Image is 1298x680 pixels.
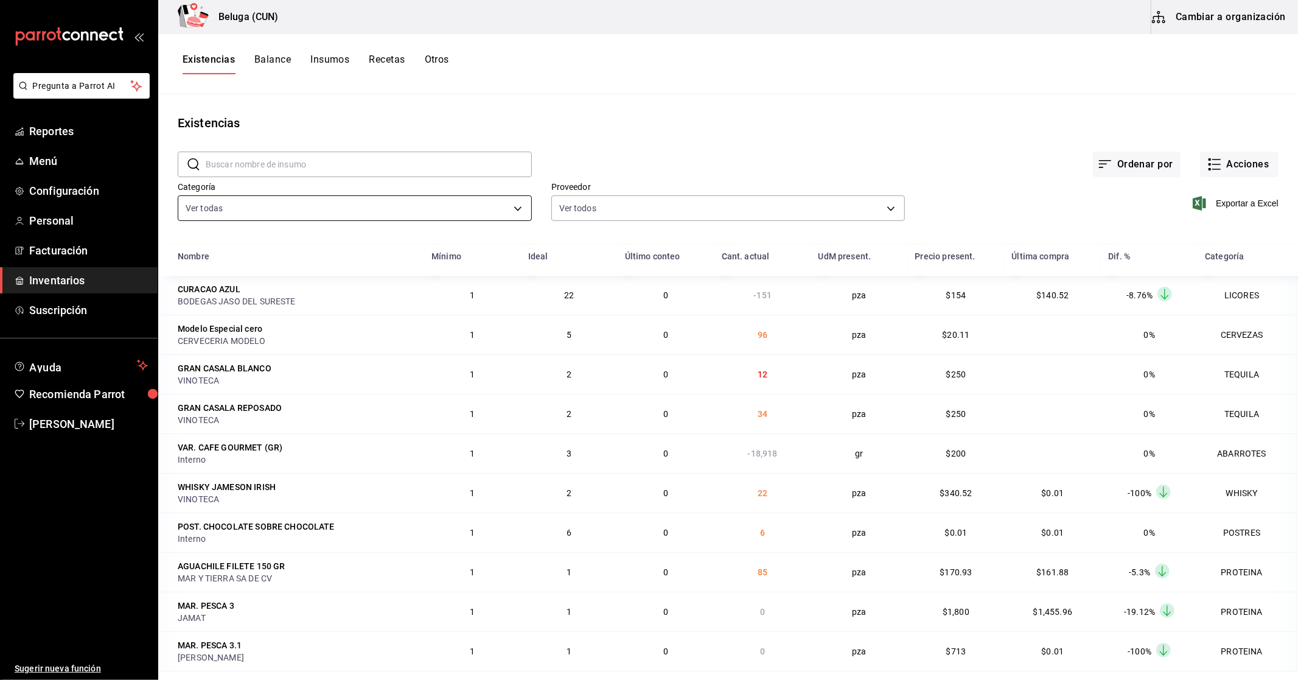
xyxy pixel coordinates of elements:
span: 1 [470,370,475,379]
span: -5.3% [1129,567,1150,577]
div: BODEGAS JASO DEL SURESTE [178,295,417,307]
span: Inventarios [29,272,148,289]
span: $250 [946,409,966,419]
div: CERVECERIA MODELO [178,335,417,347]
div: Precio present. [915,251,975,261]
td: PROTEINA [1198,592,1298,631]
span: $200 [946,449,966,458]
div: Último conteo [625,251,680,261]
span: Pregunta a Parrot AI [33,80,131,93]
span: 0 [760,607,765,617]
div: Dif. % [1108,251,1130,261]
div: WHISKY JAMESON IRISH [178,481,276,493]
span: 85 [758,567,767,577]
span: Sugerir nueva función [15,662,148,675]
span: 0 [663,567,668,577]
span: $20.11 [943,330,970,340]
div: Modelo Especial cero [178,323,262,335]
td: pza [811,315,908,354]
span: 0 [663,449,668,458]
span: -8.76% [1126,290,1153,300]
span: $1,800 [943,607,969,617]
div: Ideal [528,251,548,261]
td: PROTEINA [1198,631,1298,671]
span: 0 [663,528,668,538]
div: navigation tabs [183,54,449,74]
span: 0 [663,370,668,379]
span: 0 [663,607,668,617]
span: 3 [567,449,571,458]
div: POST. CHOCOLATE SOBRE CHOCOLATE [178,521,335,533]
div: VINOTECA [178,414,417,426]
button: Otros [425,54,449,74]
td: pza [811,394,908,433]
span: 1 [470,567,475,577]
button: open_drawer_menu [134,32,144,41]
div: Cant. actual [722,251,770,261]
div: UdM present. [818,251,871,261]
div: VAR. CAFE GOURMET (GR) [178,441,282,454]
span: Facturación [29,242,148,259]
span: 0 [663,647,668,656]
span: 0 [663,330,668,340]
button: Exportar a Excel [1195,196,1279,211]
span: 1 [567,607,571,617]
span: 0 [760,647,765,656]
span: 1 [470,449,475,458]
span: Configuración [29,183,148,199]
td: TEQUILA [1198,354,1298,394]
span: [PERSON_NAME] [29,416,148,432]
span: -100% [1128,647,1151,656]
td: WHISKY [1198,473,1298,513]
div: Mínimo [431,251,461,261]
span: 1 [470,290,475,300]
button: Balance [254,54,291,74]
td: CERVEZAS [1198,315,1298,354]
span: Reportes [29,123,148,139]
span: 0% [1144,449,1155,458]
td: pza [811,513,908,552]
div: MAR. PESCA 3 [178,600,234,612]
button: Recetas [369,54,405,74]
span: -18,918 [748,449,778,458]
span: $0.01 [1042,647,1064,656]
span: 0% [1144,528,1155,538]
td: PROTEINA [1198,552,1298,592]
h3: Beluga (CUN) [209,10,279,24]
span: Recomienda Parrot [29,386,148,402]
span: 2 [567,409,571,419]
div: JAMAT [178,612,417,624]
span: -19.12% [1124,607,1155,617]
span: 1 [567,567,571,577]
td: pza [811,631,908,671]
span: 1 [470,528,475,538]
span: $1,455.96 [1033,607,1072,617]
div: Última compra [1011,251,1069,261]
span: 5 [567,330,571,340]
div: MAR. PESCA 3.1 [178,639,242,651]
button: Acciones [1200,152,1279,177]
div: Nombre [178,251,209,261]
span: 2 [567,488,571,498]
span: 6 [760,528,765,538]
span: 1 [470,488,475,498]
span: 22 [758,488,767,498]
span: 1 [567,647,571,656]
span: 1 [470,647,475,656]
div: AGUACHILE FILETE 150 GR [178,560,285,572]
span: Personal [29,212,148,229]
span: Ayuda [29,358,132,373]
div: Interno [178,533,417,545]
div: VINOTECA [178,493,417,505]
span: $0.01 [945,528,968,538]
span: 12 [758,370,767,379]
td: pza [811,354,908,394]
span: $154 [946,290,966,300]
td: pza [811,592,908,631]
button: Existencias [183,54,235,74]
span: 0% [1144,409,1155,419]
span: $0.01 [1042,488,1064,498]
span: -151 [753,290,772,300]
span: $161.88 [1036,567,1069,577]
span: Ver todas [186,202,223,214]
